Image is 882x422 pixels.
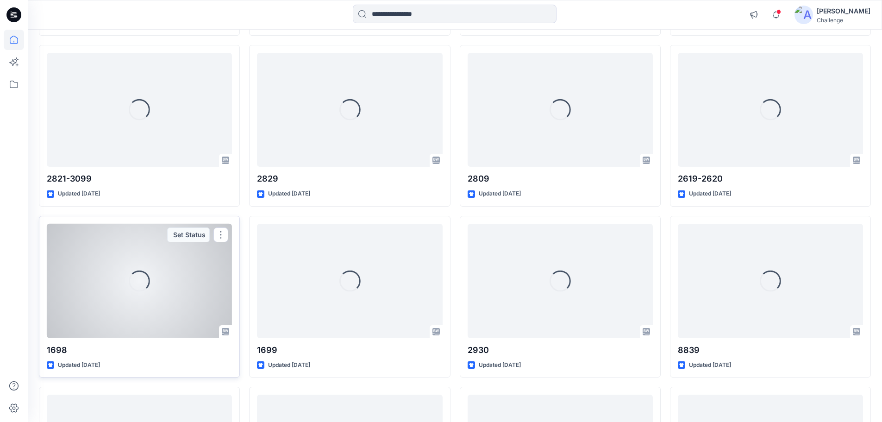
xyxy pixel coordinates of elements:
p: 2930 [468,344,653,357]
p: 2619-2620 [678,172,863,185]
img: avatar [794,6,813,24]
div: [PERSON_NAME] [817,6,870,17]
p: Updated [DATE] [268,189,310,199]
p: 1699 [257,344,442,357]
p: 1698 [47,344,232,357]
p: 2809 [468,172,653,185]
p: Updated [DATE] [58,360,100,370]
p: Updated [DATE] [479,360,521,370]
p: 8839 [678,344,863,357]
p: Updated [DATE] [268,360,310,370]
p: 2821-3099 [47,172,232,185]
p: 2829 [257,172,442,185]
p: Updated [DATE] [689,360,731,370]
p: Updated [DATE] [58,189,100,199]
p: Updated [DATE] [689,189,731,199]
div: Challenge [817,17,870,24]
p: Updated [DATE] [479,189,521,199]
